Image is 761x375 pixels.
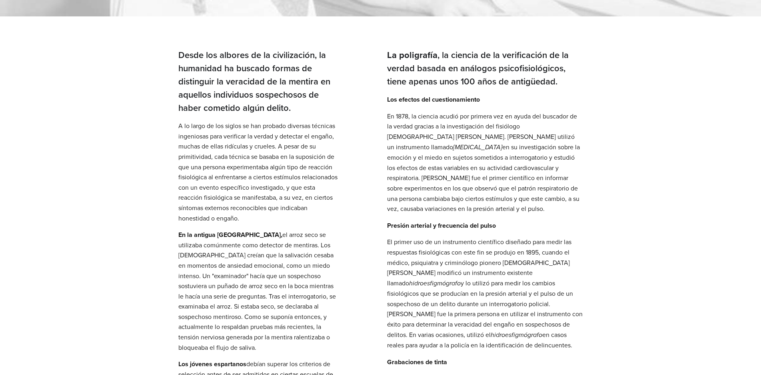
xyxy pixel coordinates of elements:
font: Desde los albores de la civilización, la humanidad ha buscado formas de distinguir la veracidad d... [178,48,330,114]
font: hidroesfigmógrafo [409,280,461,287]
font: hidroesfigmógrafo [491,331,542,339]
font: el arroz seco se utilizaba comúnmente como detector de mentiras. Los [DEMOGRAPHIC_DATA] creían qu... [178,230,336,352]
font: Los jóvenes espartanos [178,359,246,369]
font: A lo largo de los siglos se han probado diversas técnicas ingeniosas para verificar la verdad y d... [178,121,338,222]
font: Los efectos del cuestionamiento [387,95,480,104]
font: En la antigua [GEOGRAPHIC_DATA], [178,230,282,239]
font: en su investigación sobre la emoción y el miedo en sujetos sometidos a interrogatorio y estudió l... [387,142,580,213]
font: El primer uso de un instrumento científico diseñado para medir las respuestas fisiológicas con es... [387,237,571,287]
font: [MEDICAL_DATA] [453,144,502,151]
font: y lo utilizó para medir los cambios fisiológicos que se producían en la presión arterial y el pul... [387,279,583,339]
font: Presión arterial y frecuencia del pulso [387,221,496,230]
font: , la ciencia de la verificación de la verdad basada en análogos psicofisiológicos, tiene apenas u... [387,48,569,88]
font: La poligrafía [387,48,437,61]
font: Grabaciones de tinta [387,357,447,367]
font: En 1878, la ciencia acudió por primera vez en ayuda del buscador de la verdad gracias a la invest... [387,112,577,151]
